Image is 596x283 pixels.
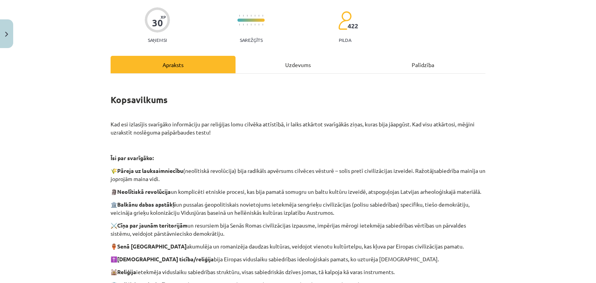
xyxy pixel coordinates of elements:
p: pilda [339,37,351,43]
img: icon-short-line-57e1e144782c952c97e751825c79c345078a6d821885a25fce030b3d8c18986b.svg [251,15,251,17]
strong: Pāreja uz lauksaimniecību [117,167,183,174]
img: icon-short-line-57e1e144782c952c97e751825c79c345078a6d821885a25fce030b3d8c18986b.svg [247,15,248,17]
img: students-c634bb4e5e11cddfef0936a35e636f08e4e9abd3cc4e673bd6f9a4125e45ecb1.svg [338,11,352,30]
p: 🏺 akumulēja un romanizēja daudzas kultūras, veidojot vienotu kultūrtelpu, kas kļuva par Eiropas c... [111,242,485,250]
img: icon-short-line-57e1e144782c952c97e751825c79c345078a6d821885a25fce030b3d8c18986b.svg [243,24,244,26]
p: Kad esi izlasījis svarīgāko informāciju par reliģijas lomu cilvēka attīstībā, ir laiks atkārtot s... [111,120,485,136]
p: ✝️ bija Eiropas viduslaiku sabiedrības ideoloģiskais pamats, ko uzturēja [DEMOGRAPHIC_DATA]. [111,255,485,263]
img: icon-short-line-57e1e144782c952c97e751825c79c345078a6d821885a25fce030b3d8c18986b.svg [255,15,255,17]
strong: Cīņa par jaunām teritorijām [117,222,187,229]
strong: Neolītiskā revolūcija [117,188,171,195]
div: Uzdevums [236,56,360,73]
strong: Kopsavilkums [111,94,168,105]
img: icon-short-line-57e1e144782c952c97e751825c79c345078a6d821885a25fce030b3d8c18986b.svg [255,24,255,26]
img: icon-short-line-57e1e144782c952c97e751825c79c345078a6d821885a25fce030b3d8c18986b.svg [239,24,240,26]
p: 🕍 ietekmēja viduslaiku sabiedrības struktūru, visas sabiedriskās dzīves jomas, tā kalpoja kā vara... [111,268,485,276]
div: Palīdzība [360,56,485,73]
p: Saņemsi [145,37,170,43]
img: icon-short-line-57e1e144782c952c97e751825c79c345078a6d821885a25fce030b3d8c18986b.svg [243,15,244,17]
img: icon-short-line-57e1e144782c952c97e751825c79c345078a6d821885a25fce030b3d8c18986b.svg [251,24,251,26]
div: 30 [152,17,163,28]
span: XP [161,15,166,19]
strong: Reliģija [117,268,136,275]
span: 422 [348,22,358,29]
strong: Īsi par svarīgāko: [111,154,154,161]
p: 🌾 (neolītiskā revolūcija) bija radikāls apvērsums cilvēces vēsturē – solis pretī civilizācijas iz... [111,167,485,183]
p: 🏛️ un pussalas ģeopolitiskais novietojums ietekmēja sengrieķu civilizācijas (polisu sabiedrības) ... [111,200,485,217]
img: icon-short-line-57e1e144782c952c97e751825c79c345078a6d821885a25fce030b3d8c18986b.svg [239,15,240,17]
strong: [DEMOGRAPHIC_DATA] ticība/reliģija [117,255,214,262]
p: ⚔️ un resursiem bija Senās Romas civilizācijas izpausme, impērijas mērogi ietekmēja sabiedrības v... [111,221,485,238]
div: Apraksts [111,56,236,73]
img: icon-short-line-57e1e144782c952c97e751825c79c345078a6d821885a25fce030b3d8c18986b.svg [247,24,248,26]
img: icon-close-lesson-0947bae3869378f0d4975bcd49f059093ad1ed9edebbc8119c70593378902aed.svg [5,32,8,37]
strong: Balkānu dabas apstākļi [117,201,176,208]
strong: Senā [GEOGRAPHIC_DATA] [117,243,187,250]
p: Sarežģīts [240,37,263,43]
p: 🗿 un komplicēti etniskie procesi, kas bija pamatā somugru un baltu kultūru izveidē, atspoguļojas ... [111,188,485,196]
